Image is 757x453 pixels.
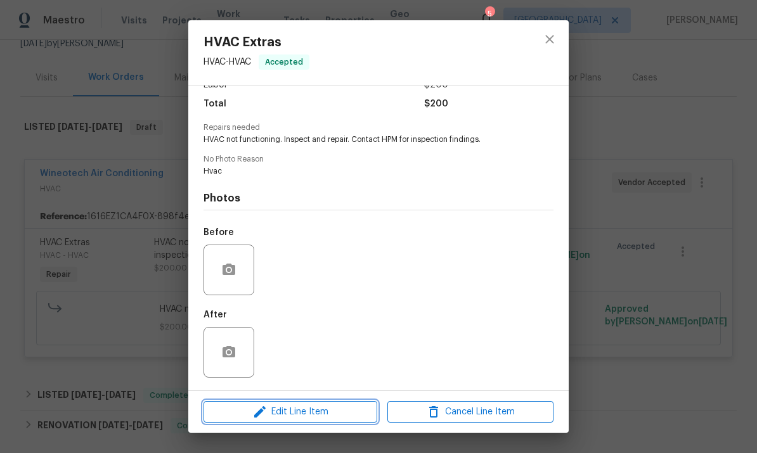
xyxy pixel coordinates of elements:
h5: Before [204,228,234,237]
h4: Photos [204,192,553,205]
span: $200 [424,76,448,94]
span: No Photo Reason [204,155,553,163]
span: Edit Line Item [207,404,373,420]
span: HVAC not functioning. Inspect and repair. Contact HPM for inspection findings. [204,134,519,145]
span: HVAC - HVAC [204,58,251,67]
button: Edit Line Item [204,401,377,423]
span: Accepted [260,56,308,68]
button: close [534,24,565,54]
span: Cancel Line Item [391,404,550,420]
button: Cancel Line Item [387,401,553,423]
span: Total [204,95,226,113]
h5: After [204,310,227,319]
span: Hvac [204,166,519,177]
div: 5 [485,8,494,20]
span: Labor [204,76,228,94]
span: HVAC Extras [204,35,309,49]
span: Repairs needed [204,124,553,132]
span: $200 [424,95,448,113]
